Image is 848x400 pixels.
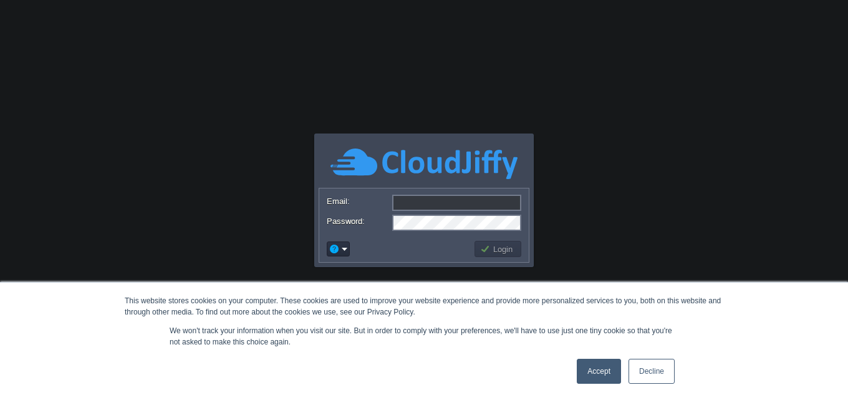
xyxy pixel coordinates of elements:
[629,359,675,384] a: Decline
[330,147,518,181] img: CloudJiffy
[480,243,516,255] button: Login
[170,325,678,348] p: We won't track your information when you visit our site. But in order to comply with your prefere...
[125,295,723,318] div: This website stores cookies on your computer. These cookies are used to improve your website expe...
[327,215,391,228] label: Password:
[327,195,391,208] label: Email:
[577,359,621,384] a: Accept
